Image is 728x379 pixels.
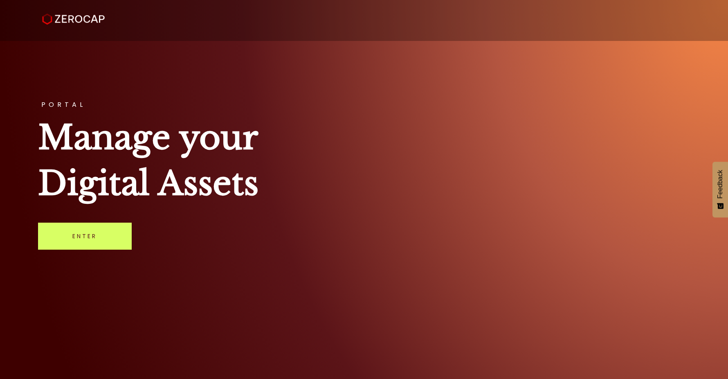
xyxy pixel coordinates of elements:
span: Feedback [717,170,724,199]
img: ZeroCap [42,14,105,25]
h1: Manage your Digital Assets [38,115,690,206]
button: Feedback - Show survey [712,162,728,217]
h3: PORTAL [38,102,690,108]
a: Enter [38,223,132,250]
